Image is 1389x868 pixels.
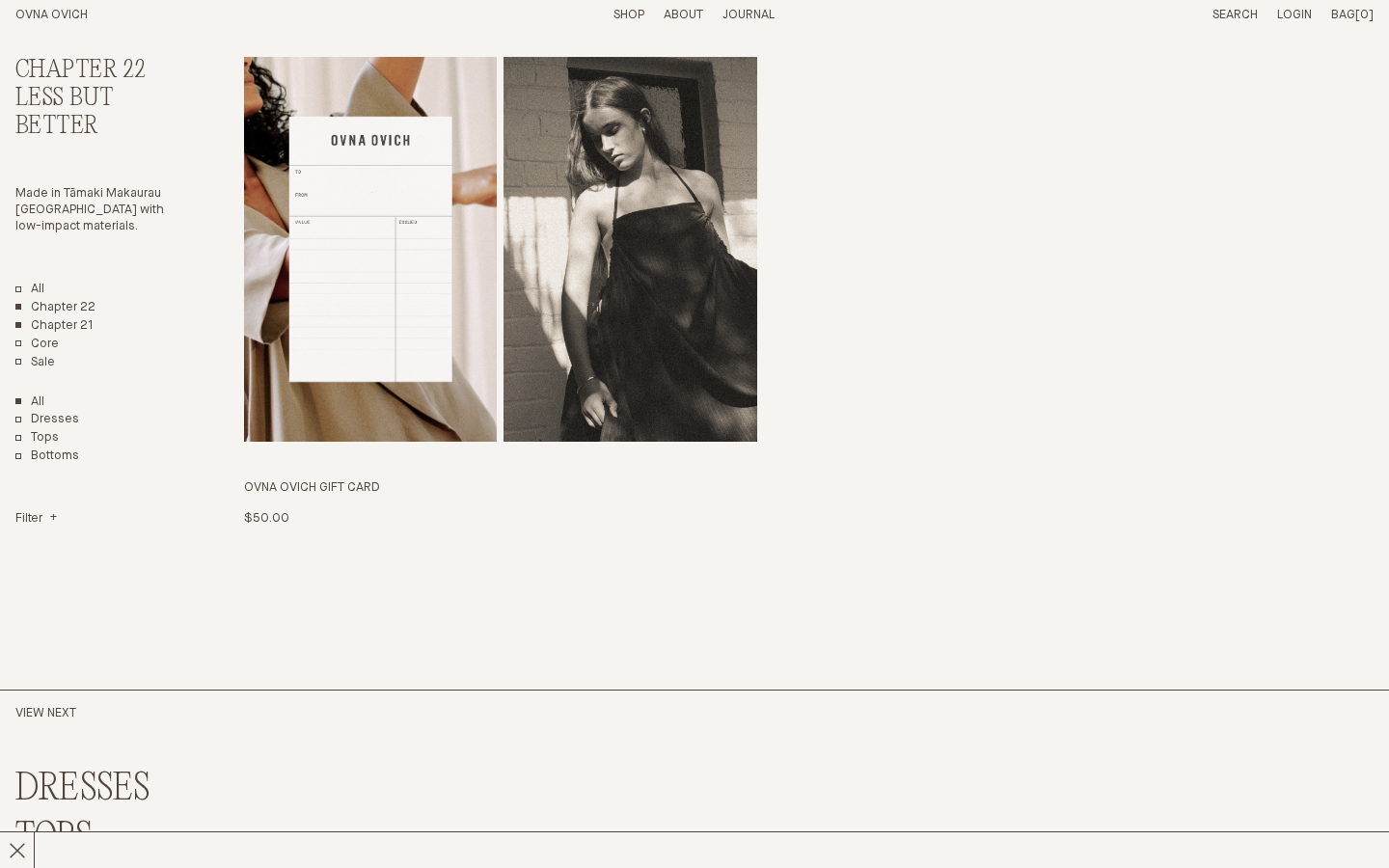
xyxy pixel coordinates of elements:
a: All [15,282,44,298]
a: Journal [722,9,775,21]
h2: Chapter 22 [15,57,172,85]
a: Dresses [15,413,79,429]
a: Sale [15,355,55,371]
summary: Filter [15,511,57,528]
span: [0] [1355,9,1374,21]
p: Made in Tāmaki Makaurau [GEOGRAPHIC_DATA] with low-impact materials. [15,187,172,236]
a: OVNA OVICH GIFT CARD [244,57,756,528]
a: Chapter 21 [15,318,94,335]
a: TOPS [15,818,93,859]
a: Search [1212,9,1258,21]
a: Chapter 22 [15,300,95,316]
img: OVNA OVICH GIFT CARD [244,57,497,442]
span: $50.00 [244,512,288,525]
span: Bag [1331,9,1355,21]
a: Tops [15,431,59,448]
a: DRESSES [15,769,150,810]
a: Core [15,337,59,353]
summary: About [664,8,703,24]
h2: View Next [15,706,229,722]
a: Shop [613,9,644,21]
a: Login [1277,9,1312,21]
a: Show All [15,394,44,411]
a: Bottoms [15,449,79,466]
h3: Less But Better [15,85,172,141]
a: Home [15,9,88,21]
h3: OVNA OVICH GIFT CARD [244,480,756,497]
